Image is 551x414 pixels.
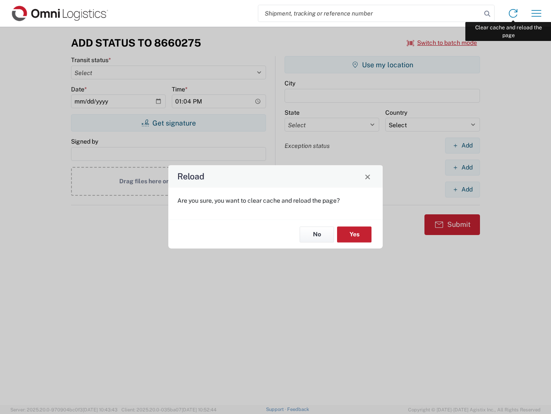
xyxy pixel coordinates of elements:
button: No [300,226,334,242]
p: Are you sure, you want to clear cache and reload the page? [177,197,374,204]
button: Yes [337,226,371,242]
button: Close [362,170,374,182]
input: Shipment, tracking or reference number [258,5,481,22]
h4: Reload [177,170,204,183]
